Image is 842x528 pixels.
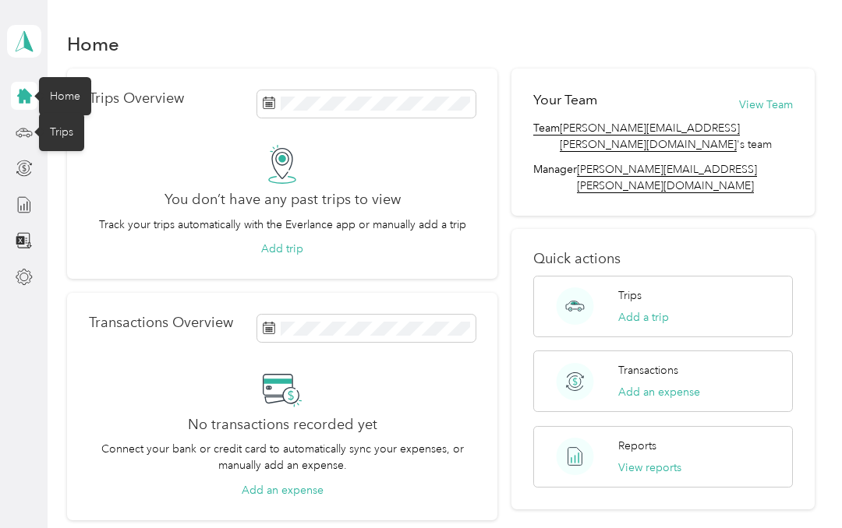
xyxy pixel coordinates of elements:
div: Home [39,77,91,115]
h2: You don’t have any past trips to view [165,192,401,208]
button: Add trip [261,241,303,257]
button: View Team [739,97,793,113]
button: Add an expense [618,384,700,400]
p: Transactions [618,362,678,378]
h2: Your Team [533,90,597,110]
button: Add a trip [618,309,669,326]
iframe: Everlance-gr Chat Button Frame [755,441,842,528]
h2: No transactions recorded yet [188,417,377,433]
span: Manager [533,161,577,194]
button: Add an expense [242,482,324,498]
p: Quick actions [533,251,794,267]
h1: Home [67,36,119,52]
button: View reports [618,459,681,476]
p: Track your trips automatically with the Everlance app or manually add a trip [99,216,466,233]
p: Trips [618,287,642,304]
span: 's team [560,120,794,153]
p: Transactions Overview [89,315,233,331]
div: Trips [39,113,84,151]
p: Trips Overview [89,90,184,107]
p: Reports [618,438,656,454]
p: Connect your bank or credit card to automatically sync your expenses, or manually add an expense. [89,441,476,473]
